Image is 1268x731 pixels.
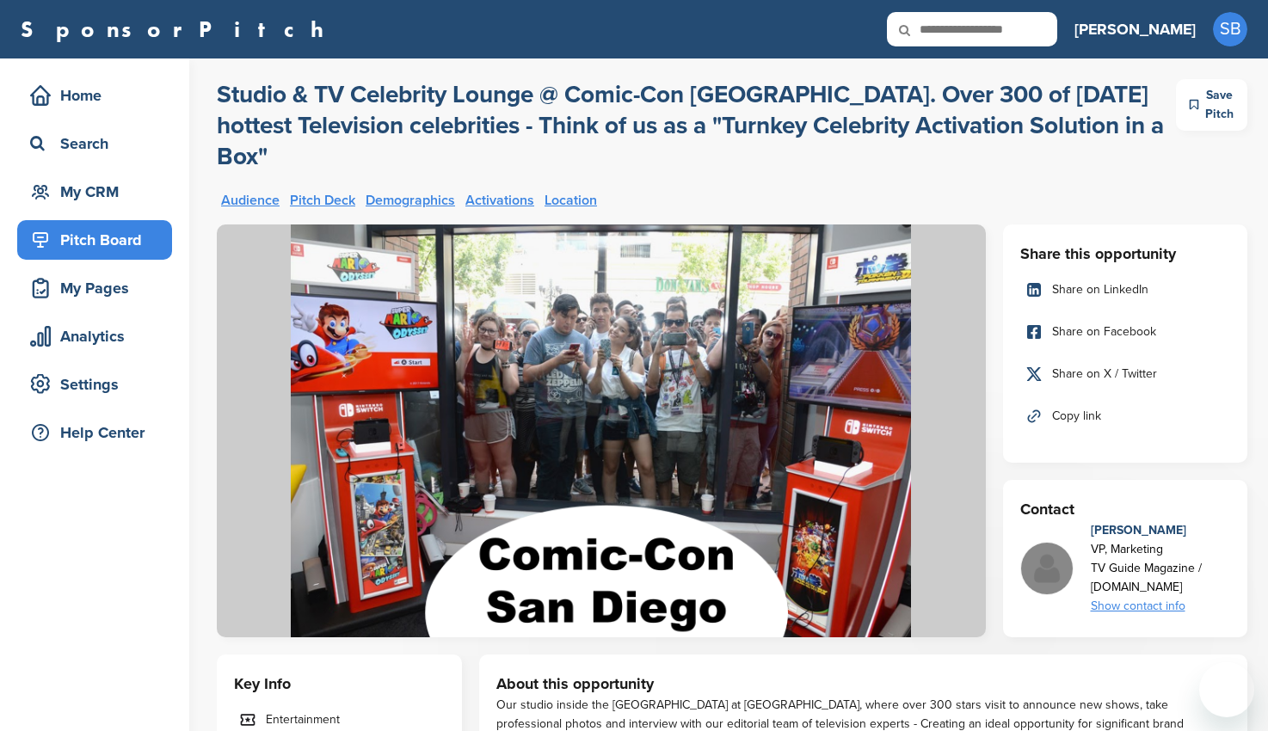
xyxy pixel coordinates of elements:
[17,76,172,115] a: Home
[1052,322,1156,341] span: Share on Facebook
[17,316,172,356] a: Analytics
[496,672,1231,696] h3: About this opportunity
[17,172,172,212] a: My CRM
[1020,356,1231,392] a: Share on X / Twitter
[1020,272,1231,308] a: Share on LinkedIn
[1091,540,1231,559] div: VP, Marketing
[26,369,172,400] div: Settings
[17,365,172,404] a: Settings
[1020,314,1231,350] a: Share on Facebook
[1091,559,1231,597] div: TV Guide Magazine / [DOMAIN_NAME]
[221,193,280,207] a: Audience
[17,413,172,452] a: Help Center
[17,220,172,260] a: Pitch Board
[26,417,172,448] div: Help Center
[1074,17,1196,41] h3: [PERSON_NAME]
[26,321,172,352] div: Analytics
[1052,365,1157,384] span: Share on X / Twitter
[1176,79,1247,131] div: Save Pitch
[1091,597,1231,616] div: Show contact info
[1213,12,1247,46] span: SB
[26,128,172,159] div: Search
[1020,497,1231,521] h3: Contact
[26,224,172,255] div: Pitch Board
[234,672,445,696] h3: Key Info
[545,193,597,207] a: Location
[217,224,986,637] img: Sponsorpitch &
[1052,407,1101,426] span: Copy link
[1052,280,1148,299] span: Share on LinkedIn
[26,273,172,304] div: My Pages
[21,18,335,40] a: SponsorPitch
[290,193,355,207] a: Pitch Deck
[1074,10,1196,48] a: [PERSON_NAME]
[1021,543,1073,594] img: Missing
[1020,398,1231,434] a: Copy link
[366,193,455,207] a: Demographics
[1091,521,1231,540] div: [PERSON_NAME]
[217,79,1176,172] a: Studio & TV Celebrity Lounge @ Comic-Con [GEOGRAPHIC_DATA]. Over 300 of [DATE] hottest Television...
[17,124,172,163] a: Search
[1199,662,1254,717] iframe: Button to launch messaging window
[26,176,172,207] div: My CRM
[17,268,172,308] a: My Pages
[1020,242,1231,266] h3: Share this opportunity
[266,710,340,729] span: Entertainment
[465,193,534,207] a: Activations
[26,80,172,111] div: Home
